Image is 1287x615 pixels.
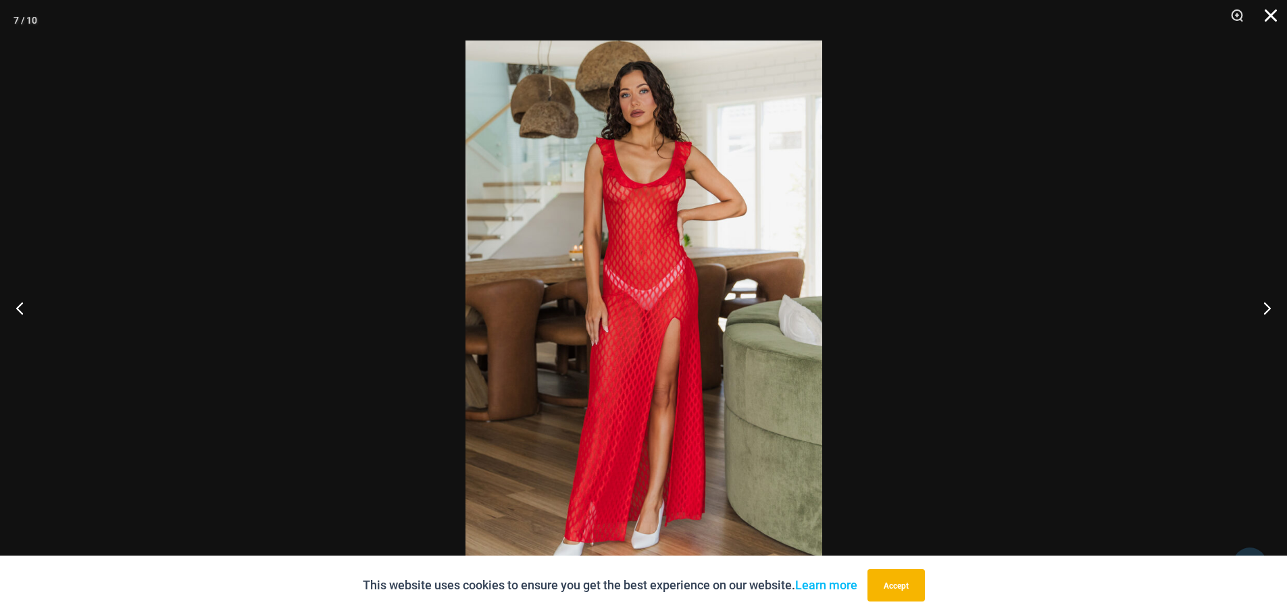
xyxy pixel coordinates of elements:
[14,10,37,30] div: 7 / 10
[795,578,857,592] a: Learn more
[465,41,822,574] img: Sometimes Red 587 Dress 01
[1236,274,1287,342] button: Next
[363,575,857,595] p: This website uses cookies to ensure you get the best experience on our website.
[867,569,925,601] button: Accept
